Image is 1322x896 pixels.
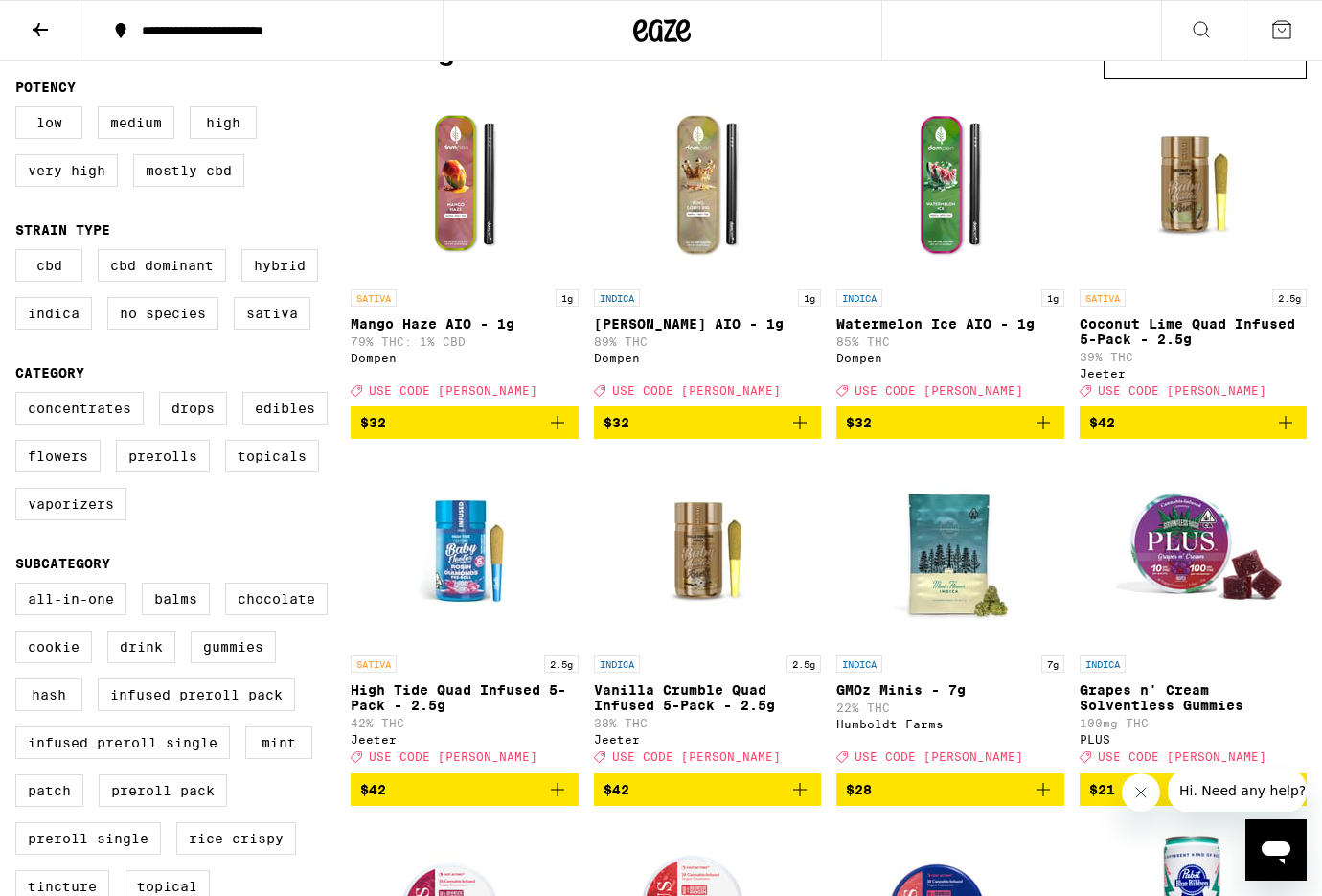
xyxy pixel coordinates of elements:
div: Dompen [351,352,579,364]
label: Chocolate [225,583,328,615]
label: CBD Dominant [98,249,226,282]
legend: Category [15,365,84,380]
p: 2.5g [1272,289,1307,307]
label: Patch [15,774,83,807]
label: Indica [15,297,92,330]
p: 1g [798,289,821,307]
label: CBD [15,249,82,282]
img: Jeeter - Vanilla Crumble Quad Infused 5-Pack - 2.5g [611,454,803,646]
button: Add to bag [594,773,822,806]
a: Open page for King Louis XIII AIO - 1g from Dompen [594,88,822,406]
span: USE CODE [PERSON_NAME] [369,751,537,764]
label: Cookie [15,631,92,663]
p: INDICA [1080,655,1126,673]
label: Topicals [225,440,319,472]
label: Drink [107,631,175,663]
a: Open page for GMOz Minis - 7g from Humboldt Farms [836,454,1064,772]
span: $42 [604,782,629,797]
p: 22% THC [836,701,1064,714]
a: Open page for Grapes n' Cream Solventless Gummies from PLUS [1080,454,1308,772]
p: 100mg THC [1080,717,1308,729]
label: Prerolls [116,440,210,472]
label: Very High [15,154,118,187]
span: USE CODE [PERSON_NAME] [369,384,537,397]
p: 38% THC [594,717,822,729]
button: Add to bag [1080,773,1308,806]
a: Open page for Vanilla Crumble Quad Infused 5-Pack - 2.5g from Jeeter [594,454,822,772]
label: Vaporizers [15,488,126,520]
p: Grapes n' Cream Solventless Gummies [1080,682,1308,713]
label: Infused Preroll Pack [98,678,295,711]
label: Hash [15,678,82,711]
span: $42 [1089,415,1115,430]
div: Jeeter [594,733,822,746]
legend: Potency [15,80,76,95]
p: 39% THC [1080,351,1308,363]
p: 79% THC: 1% CBD [351,335,579,348]
button: Add to bag [836,773,1064,806]
label: Preroll Pack [99,774,227,807]
label: Edibles [242,392,328,425]
p: [PERSON_NAME] AIO - 1g [594,316,822,332]
img: Dompen - Mango Haze AIO - 1g [369,88,560,280]
p: INDICA [836,289,882,307]
span: USE CODE [PERSON_NAME] [1098,384,1266,397]
label: Infused Preroll Single [15,726,230,759]
img: Jeeter - High Tide Quad Infused 5-Pack - 2.5g [369,454,560,646]
button: Add to bag [351,406,579,439]
label: Hybrid [241,249,318,282]
label: Preroll Single [15,822,161,855]
div: Dompen [836,352,1064,364]
iframe: Message from company [1168,770,1307,812]
legend: Strain Type [15,222,110,238]
p: 1g [556,289,579,307]
img: Dompen - King Louis XIII AIO - 1g [611,88,803,280]
legend: Subcategory [15,556,110,571]
p: Watermelon Ice AIO - 1g [836,316,1064,332]
img: Humboldt Farms - GMOz Minis - 7g [855,454,1046,646]
button: Add to bag [1080,406,1308,439]
label: Gummies [191,631,276,663]
p: Coconut Lime Quad Infused 5-Pack - 2.5g [1080,316,1308,347]
div: Dompen [594,352,822,364]
p: Vanilla Crumble Quad Infused 5-Pack - 2.5g [594,682,822,713]
label: Concentrates [15,392,144,425]
p: INDICA [594,289,640,307]
a: Open page for Watermelon Ice AIO - 1g from Dompen [836,88,1064,406]
img: Jeeter - Coconut Lime Quad Infused 5-Pack - 2.5g [1097,88,1288,280]
img: PLUS - Grapes n' Cream Solventless Gummies [1097,454,1288,646]
div: Jeeter [1080,367,1308,379]
span: $21 [1089,782,1115,797]
label: Medium [98,106,174,139]
span: $28 [846,782,872,797]
span: $32 [846,415,872,430]
span: $32 [604,415,629,430]
p: GMOz Minis - 7g [836,682,1064,698]
p: 2.5g [544,655,579,673]
a: Open page for Coconut Lime Quad Infused 5-Pack - 2.5g from Jeeter [1080,88,1308,406]
p: SATIVA [351,289,397,307]
label: Mint [245,726,312,759]
p: SATIVA [1080,289,1126,307]
button: Add to bag [836,406,1064,439]
label: Drops [159,392,227,425]
label: No Species [107,297,218,330]
a: Open page for Mango Haze AIO - 1g from Dompen [351,88,579,406]
label: Rice Crispy [176,822,296,855]
div: Humboldt Farms [836,718,1064,730]
p: 89% THC [594,335,822,348]
span: $42 [360,782,386,797]
p: SATIVA [351,655,397,673]
span: $32 [360,415,386,430]
span: USE CODE [PERSON_NAME] [855,751,1023,764]
p: INDICA [836,655,882,673]
button: Add to bag [351,773,579,806]
p: 1g [1041,289,1064,307]
label: Sativa [234,297,310,330]
button: Add to bag [594,406,822,439]
label: High [190,106,257,139]
a: Open page for High Tide Quad Infused 5-Pack - 2.5g from Jeeter [351,454,579,772]
label: Mostly CBD [133,154,244,187]
div: Jeeter [351,733,579,746]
